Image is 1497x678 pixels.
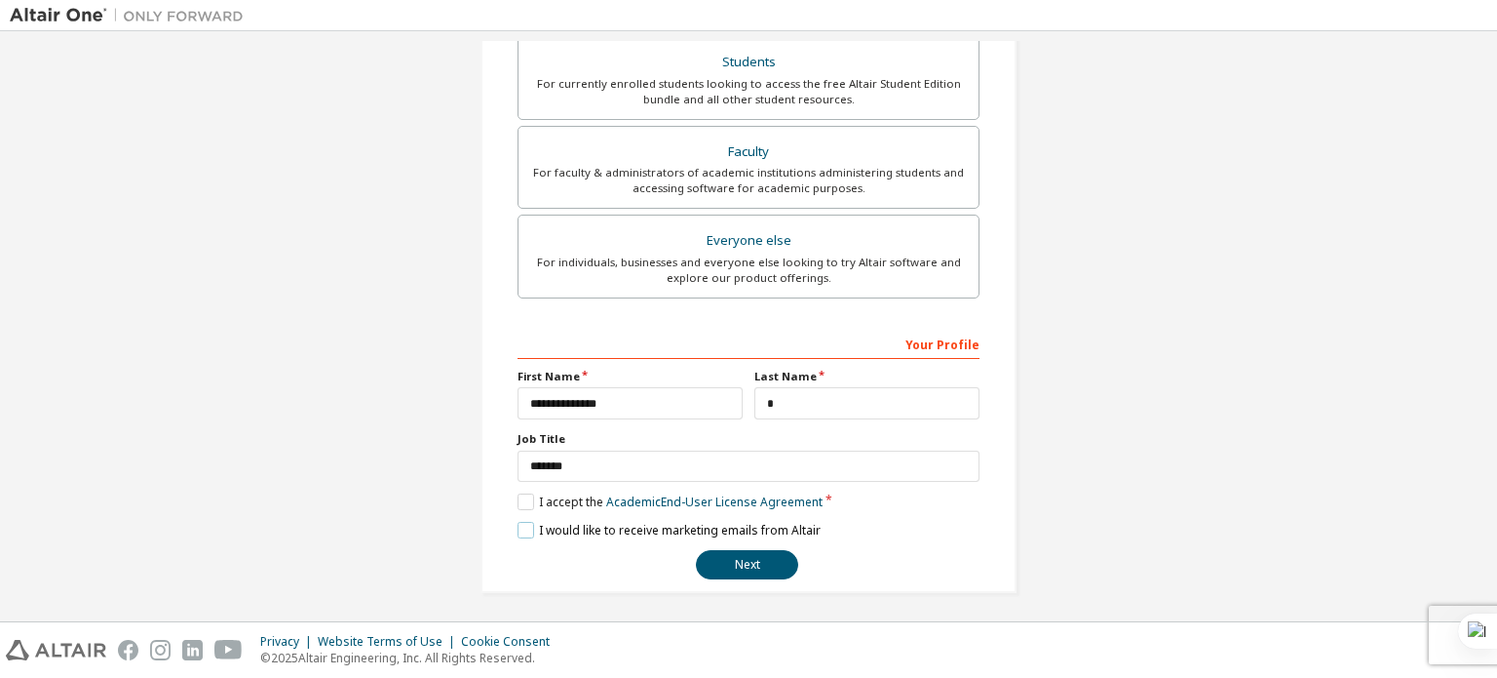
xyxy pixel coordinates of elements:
label: Last Name [754,369,979,384]
div: For currently enrolled students looking to access the free Altair Student Edition bundle and all ... [530,76,967,107]
label: Job Title [518,431,979,447]
div: Students [530,49,967,76]
img: facebook.svg [118,640,138,660]
label: First Name [518,369,743,384]
label: I would like to receive marketing emails from Altair [518,522,821,538]
div: Website Terms of Use [318,634,461,650]
a: Academic End-User License Agreement [606,494,823,510]
div: Cookie Consent [461,634,561,650]
p: © 2025 Altair Engineering, Inc. All Rights Reserved. [260,650,561,666]
div: Everyone else [530,227,967,255]
img: instagram.svg [150,640,171,660]
label: I accept the [518,494,823,510]
img: Altair One [10,6,253,25]
div: Your Profile [518,328,979,359]
img: altair_logo.svg [6,640,106,660]
div: Faculty [530,139,967,166]
div: For faculty & administrators of academic institutions administering students and accessing softwa... [530,165,967,196]
img: linkedin.svg [182,640,203,660]
div: For individuals, businesses and everyone else looking to try Altair software and explore our prod... [530,255,967,286]
div: Privacy [260,634,318,650]
button: Next [696,550,798,579]
img: youtube.svg [214,640,243,660]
